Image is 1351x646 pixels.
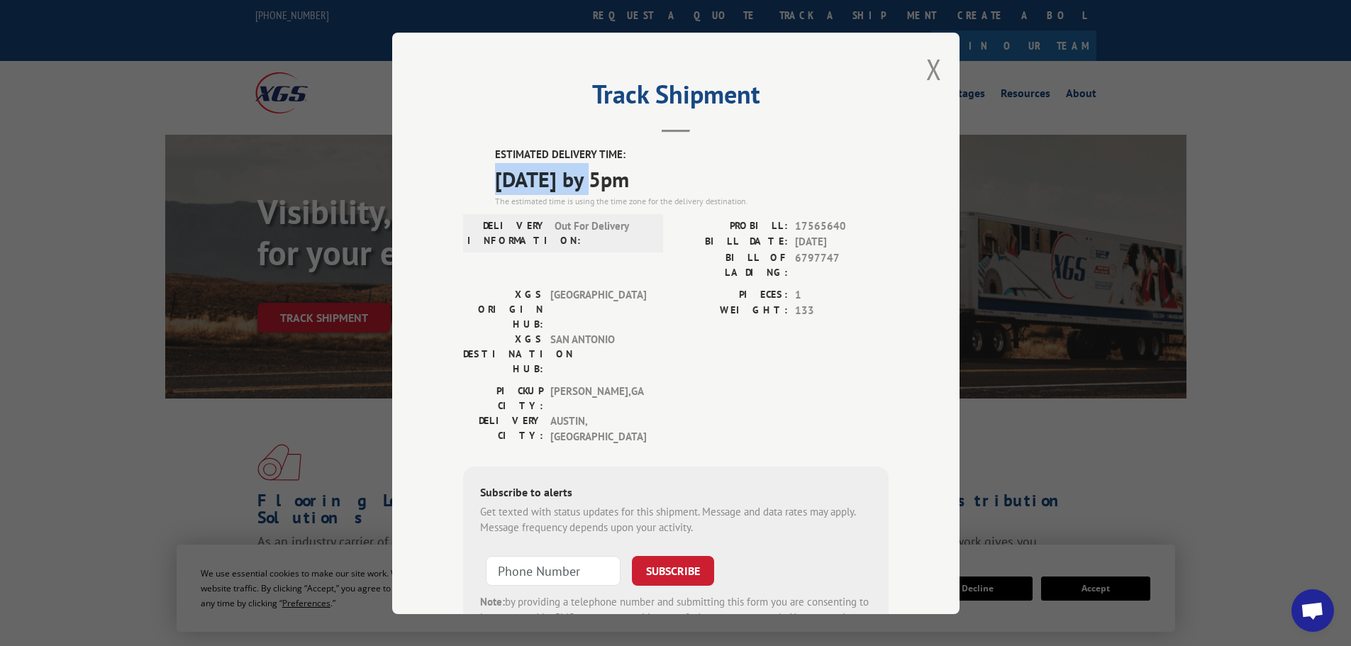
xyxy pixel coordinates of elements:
span: 6797747 [795,250,889,279]
label: PROBILL: [676,218,788,234]
div: by providing a telephone number and submitting this form you are consenting to be contacted by SM... [480,594,872,642]
div: Get texted with status updates for this shipment. Message and data rates may apply. Message frequ... [480,503,872,535]
button: Close modal [926,50,942,88]
label: XGS ORIGIN HUB: [463,286,543,331]
div: The estimated time is using the time zone for the delivery destination. [495,194,889,207]
label: ESTIMATED DELIVERY TIME: [495,147,889,163]
span: 133 [795,303,889,319]
label: DELIVERY CITY: [463,413,543,445]
button: SUBSCRIBE [632,555,714,585]
label: DELIVERY INFORMATION: [467,218,547,247]
strong: Note: [480,594,505,608]
span: 1 [795,286,889,303]
label: WEIGHT: [676,303,788,319]
span: 17565640 [795,218,889,234]
span: AUSTIN , [GEOGRAPHIC_DATA] [550,413,646,445]
label: XGS DESTINATION HUB: [463,331,543,376]
span: [PERSON_NAME] , GA [550,383,646,413]
span: SAN ANTONIO [550,331,646,376]
label: PIECES: [676,286,788,303]
span: [GEOGRAPHIC_DATA] [550,286,646,331]
input: Phone Number [486,555,621,585]
a: Open chat [1291,589,1334,632]
div: Subscribe to alerts [480,483,872,503]
h2: Track Shipment [463,84,889,111]
label: BILL OF LADING: [676,250,788,279]
span: [DATE] by 5pm [495,162,889,194]
span: Out For Delivery [555,218,650,247]
label: PICKUP CITY: [463,383,543,413]
span: [DATE] [795,234,889,250]
label: BILL DATE: [676,234,788,250]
